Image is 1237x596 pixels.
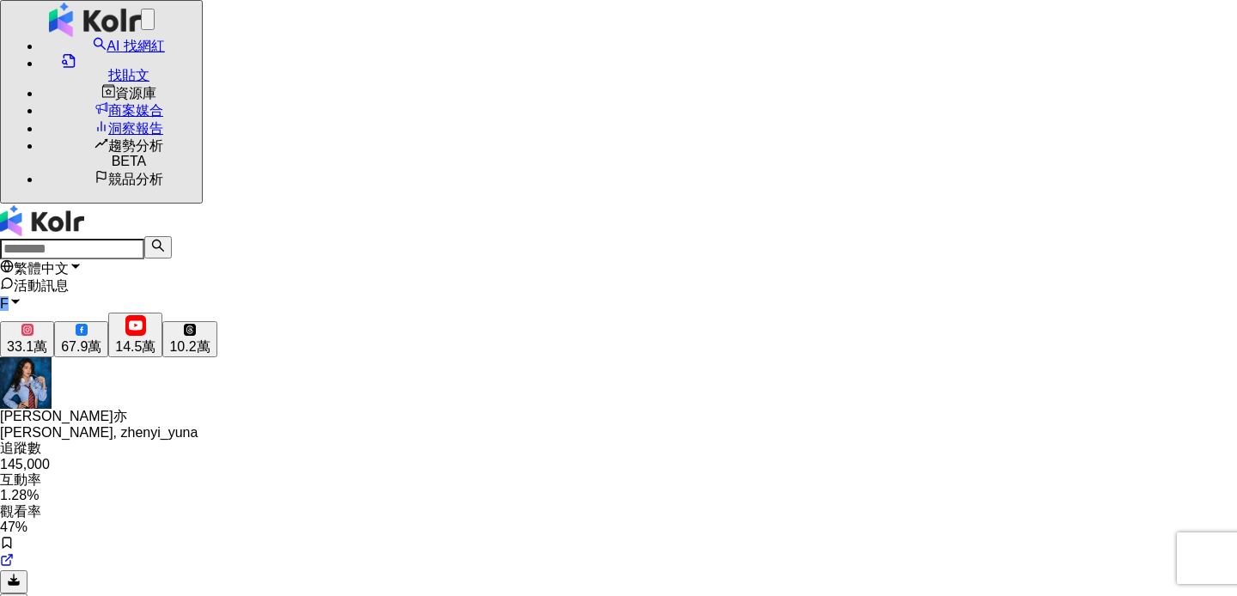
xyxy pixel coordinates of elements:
div: 10.2萬 [169,339,210,355]
button: 14.5萬 [108,313,162,358]
span: 洞察報告 [108,121,163,136]
span: 趨勢分析 [62,138,196,170]
div: 67.9萬 [61,339,101,355]
span: search [151,240,165,255]
span: rise [94,138,108,153]
div: 14.5萬 [115,339,155,355]
span: 繁體中文 [14,261,69,276]
span: AI 找網紅 [107,39,165,53]
span: 活動訊息 [14,278,69,293]
span: 找貼文 [108,68,149,82]
a: 商案媒合 [94,103,163,118]
img: logo [49,3,141,37]
span: 競品分析 [108,172,163,186]
span: 資源庫 [115,86,156,100]
button: 67.9萬 [54,321,108,358]
span: search [93,39,107,53]
span: 商案媒合 [108,103,163,118]
a: searchAI 找網紅 [93,39,165,53]
a: 洞察報告 [94,121,163,136]
a: 找貼文 [62,54,196,82]
div: BETA [62,154,196,169]
button: 10.2萬 [162,321,216,358]
div: 33.1萬 [7,339,47,355]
